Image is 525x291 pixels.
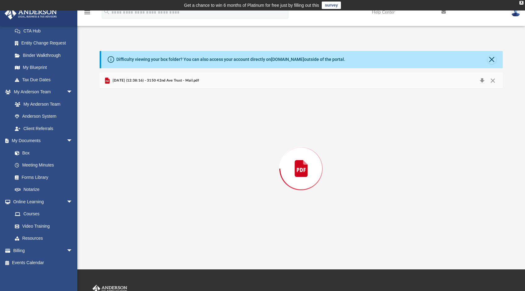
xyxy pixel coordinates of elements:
a: Courses [9,208,79,220]
a: Forms Library [9,171,76,183]
button: Close [488,55,496,64]
a: Entity Change Request [9,37,82,49]
div: Difficulty viewing your box folder? You can also access your account directly on outside of the p... [116,56,345,63]
a: Box [9,147,76,159]
span: arrow_drop_down [67,135,79,147]
button: Close [487,76,498,85]
a: Tax Due Dates [9,74,82,86]
div: Preview [100,73,502,248]
a: My Anderson Team [9,98,76,110]
i: search [103,8,110,15]
a: Notarize [9,183,79,196]
a: Events Calendar [4,257,82,269]
a: [DOMAIN_NAME] [271,57,304,62]
a: Billingarrow_drop_down [4,244,82,257]
a: Client Referrals [9,122,79,135]
a: My Documentsarrow_drop_down [4,135,79,147]
a: My Anderson Teamarrow_drop_down [4,86,79,98]
a: CTA Hub [9,25,82,37]
a: Online Learningarrow_drop_down [4,196,79,208]
img: User Pic [511,8,520,17]
div: close [519,1,523,5]
a: My Blueprint [9,61,79,74]
a: Video Training [9,220,76,232]
span: arrow_drop_down [67,86,79,99]
button: Download [476,76,488,85]
span: arrow_drop_down [67,244,79,257]
i: menu [84,9,91,16]
img: Anderson Advisors Platinum Portal [3,7,59,19]
a: Resources [9,232,79,245]
a: Anderson System [9,110,79,123]
a: menu [84,12,91,16]
a: Binder Walkthrough [9,49,82,61]
span: arrow_drop_down [67,196,79,208]
span: [DATE] (12:38:16) - 3150 42nd Ave Trust - Mail.pdf [111,78,199,83]
a: Meeting Minutes [9,159,79,171]
a: survey [322,2,341,9]
div: Get a chance to win 6 months of Platinum for free just by filling out this [184,2,319,9]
